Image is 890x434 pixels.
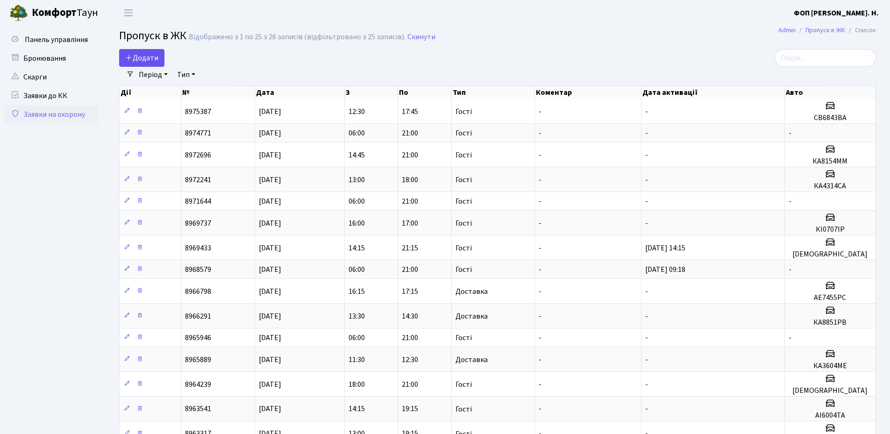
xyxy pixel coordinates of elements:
[349,404,365,414] span: 14:15
[259,243,281,253] span: [DATE]
[32,5,98,21] span: Таун
[645,196,648,206] span: -
[185,196,211,206] span: 8971644
[789,411,872,420] h5: АІ6004ТА
[805,25,845,35] a: Пропуск в ЖК
[539,404,541,414] span: -
[845,25,876,36] li: Список
[402,150,418,160] span: 21:00
[259,128,281,138] span: [DATE]
[456,313,488,320] span: Доставка
[402,128,418,138] span: 21:00
[789,333,791,343] span: -
[539,243,541,253] span: -
[117,5,140,21] button: Переключити навігацію
[259,333,281,343] span: [DATE]
[456,198,472,205] span: Гості
[5,105,98,124] a: Заявки на охорону
[402,264,418,275] span: 21:00
[402,196,418,206] span: 21:00
[456,334,472,342] span: Гості
[259,355,281,365] span: [DATE]
[5,49,98,68] a: Бронювання
[645,379,648,390] span: -
[349,128,365,138] span: 06:00
[185,264,211,275] span: 8968579
[402,404,418,414] span: 19:15
[119,28,186,44] span: Пропуск в ЖК
[259,286,281,297] span: [DATE]
[185,107,211,117] span: 8975387
[185,286,211,297] span: 8966798
[185,175,211,185] span: 8972241
[402,286,418,297] span: 17:15
[185,150,211,160] span: 8972696
[789,264,791,275] span: -
[402,107,418,117] span: 17:45
[539,107,541,117] span: -
[539,150,541,160] span: -
[185,218,211,228] span: 8969737
[789,362,872,370] h5: КА3604МЕ
[181,86,255,99] th: №
[778,25,796,35] a: Admin
[349,107,365,117] span: 12:30
[645,218,648,228] span: -
[185,128,211,138] span: 8974771
[402,333,418,343] span: 21:00
[349,355,365,365] span: 11:30
[456,356,488,363] span: Доставка
[645,107,648,117] span: -
[645,264,685,275] span: [DATE] 09:18
[9,4,28,22] img: logo.png
[259,107,281,117] span: [DATE]
[32,5,77,20] b: Комфорт
[789,157,872,166] h5: КА8154ММ
[349,333,365,343] span: 06:00
[789,386,872,395] h5: [DEMOGRAPHIC_DATA]
[185,333,211,343] span: 8965946
[456,220,472,227] span: Гості
[789,293,872,302] h5: АЕ7455РС
[539,175,541,185] span: -
[789,196,791,206] span: -
[539,196,541,206] span: -
[259,196,281,206] span: [DATE]
[452,86,535,99] th: Тип
[456,288,488,295] span: Доставка
[402,218,418,228] span: 17:00
[185,355,211,365] span: 8965889
[259,218,281,228] span: [DATE]
[456,108,472,115] span: Гості
[645,150,648,160] span: -
[349,286,365,297] span: 16:15
[185,243,211,253] span: 8969433
[25,35,88,45] span: Панель управління
[5,30,98,49] a: Панель управління
[539,264,541,275] span: -
[349,218,365,228] span: 16:00
[349,264,365,275] span: 06:00
[456,244,472,252] span: Гості
[785,86,876,99] th: Авто
[349,311,365,321] span: 13:30
[789,225,872,234] h5: КІ0707ІР
[402,355,418,365] span: 12:30
[259,175,281,185] span: [DATE]
[645,175,648,185] span: -
[645,243,685,253] span: [DATE] 14:15
[456,151,472,159] span: Гості
[645,404,648,414] span: -
[789,318,872,327] h5: КА8851РВ
[456,176,472,184] span: Гості
[5,68,98,86] a: Скарги
[255,86,345,99] th: Дата
[645,355,648,365] span: -
[789,182,872,191] h5: КА4314СА
[402,379,418,390] span: 21:00
[775,49,876,67] input: Пошук...
[539,286,541,297] span: -
[402,311,418,321] span: 14:30
[349,196,365,206] span: 06:00
[398,86,451,99] th: По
